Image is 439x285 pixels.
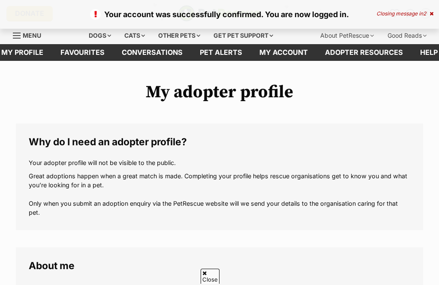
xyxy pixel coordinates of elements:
[118,27,151,44] div: Cats
[201,269,219,284] span: Close
[207,27,279,44] div: Get pet support
[29,171,410,217] p: Great adoptions happen when a great match is made. Completing your profile helps rescue organisat...
[152,27,206,44] div: Other pets
[29,158,410,167] p: Your adopter profile will not be visible to the public.
[113,44,191,61] a: conversations
[251,44,316,61] a: My account
[382,27,433,44] div: Good Reads
[52,44,113,61] a: Favourites
[16,82,423,102] h1: My adopter profile
[16,123,423,230] fieldset: Why do I need an adopter profile?
[314,27,380,44] div: About PetRescue
[316,44,412,61] a: Adopter resources
[29,260,410,271] legend: About me
[191,44,251,61] a: Pet alerts
[13,27,47,42] a: Menu
[83,27,117,44] div: Dogs
[23,32,41,39] span: Menu
[29,136,410,147] legend: Why do I need an adopter profile?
